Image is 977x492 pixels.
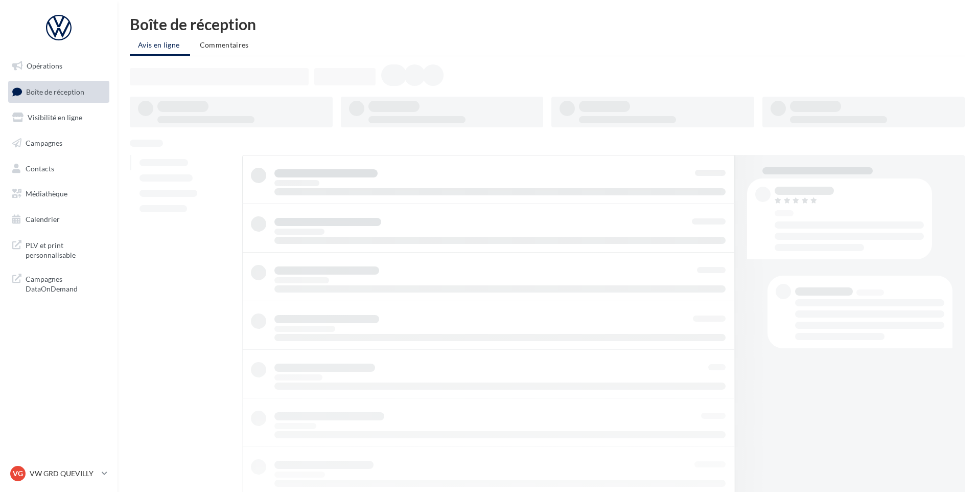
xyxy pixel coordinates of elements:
[26,87,84,96] span: Boîte de réception
[28,113,82,122] span: Visibilité en ligne
[26,272,105,294] span: Campagnes DataOnDemand
[30,468,98,479] p: VW GRD QUEVILLY
[26,215,60,223] span: Calendrier
[27,61,62,70] span: Opérations
[6,234,111,264] a: PLV et print personnalisable
[26,238,105,260] span: PLV et print personnalisable
[26,189,67,198] span: Médiathèque
[26,164,54,172] span: Contacts
[6,209,111,230] a: Calendrier
[6,268,111,298] a: Campagnes DataOnDemand
[13,468,23,479] span: VG
[6,107,111,128] a: Visibilité en ligne
[130,16,965,32] div: Boîte de réception
[6,158,111,180] a: Contacts
[26,139,62,147] span: Campagnes
[6,183,111,205] a: Médiathèque
[6,55,111,77] a: Opérations
[200,40,249,49] span: Commentaires
[6,81,111,103] a: Boîte de réception
[8,464,109,483] a: VG VW GRD QUEVILLY
[6,132,111,154] a: Campagnes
